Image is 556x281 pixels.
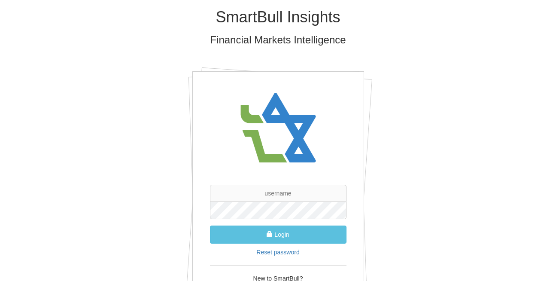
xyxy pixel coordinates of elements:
button: Login [210,226,346,244]
h1: SmartBull Insights [27,9,529,26]
input: username [210,185,346,202]
img: avatar [235,85,321,172]
h3: Financial Markets Intelligence [27,34,529,46]
a: Reset password [256,249,299,256]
